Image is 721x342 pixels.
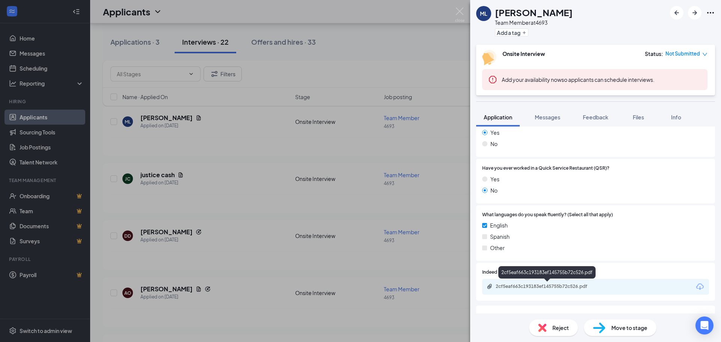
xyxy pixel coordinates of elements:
svg: Ellipses [706,8,715,17]
span: Move to stage [611,324,647,332]
div: 2cf5eaf663c193183ef145755b72c526.pdf [496,283,601,289]
div: 2cf5eaf663c193183ef145755b72c526.pdf [498,266,596,279]
div: Status : [645,50,663,57]
span: Have you ever worked in a Quick Service Restaurant (QSR)? [482,165,609,172]
span: Feedback [583,114,608,121]
svg: Paperclip [487,283,493,289]
span: Indeed Resume [482,269,515,276]
button: ArrowLeftNew [670,6,683,20]
span: Info [671,114,681,121]
span: Are you at least sixteen (16) years of age? [482,312,709,320]
svg: Error [488,75,497,84]
span: English [490,221,508,229]
span: Files [633,114,644,121]
svg: Plus [522,30,526,35]
span: down [702,52,707,57]
b: Onsite Interview [502,50,545,57]
h1: [PERSON_NAME] [495,6,573,19]
span: No [490,140,498,148]
button: PlusAdd a tag [495,29,528,36]
div: Team Member at 4693 [495,19,573,26]
span: What languages do you speak fluently? (Select all that apply) [482,211,613,218]
span: Messages [535,114,560,121]
button: ArrowRight [688,6,701,20]
span: so applicants can schedule interviews. [502,76,655,83]
a: Paperclip2cf5eaf663c193183ef145755b72c526.pdf [487,283,608,291]
div: Open Intercom Messenger [695,316,713,334]
div: ML [480,10,487,17]
span: Yes [490,128,499,137]
svg: ArrowLeftNew [672,8,681,17]
span: Not Submitted [665,50,700,57]
span: Other [490,244,505,252]
span: Reject [552,324,569,332]
svg: ArrowRight [690,8,699,17]
span: Spanish [490,232,510,241]
span: No [490,186,498,194]
button: Add your availability now [502,76,561,83]
svg: Download [695,282,704,291]
span: Yes [490,175,499,183]
span: Application [484,114,512,121]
